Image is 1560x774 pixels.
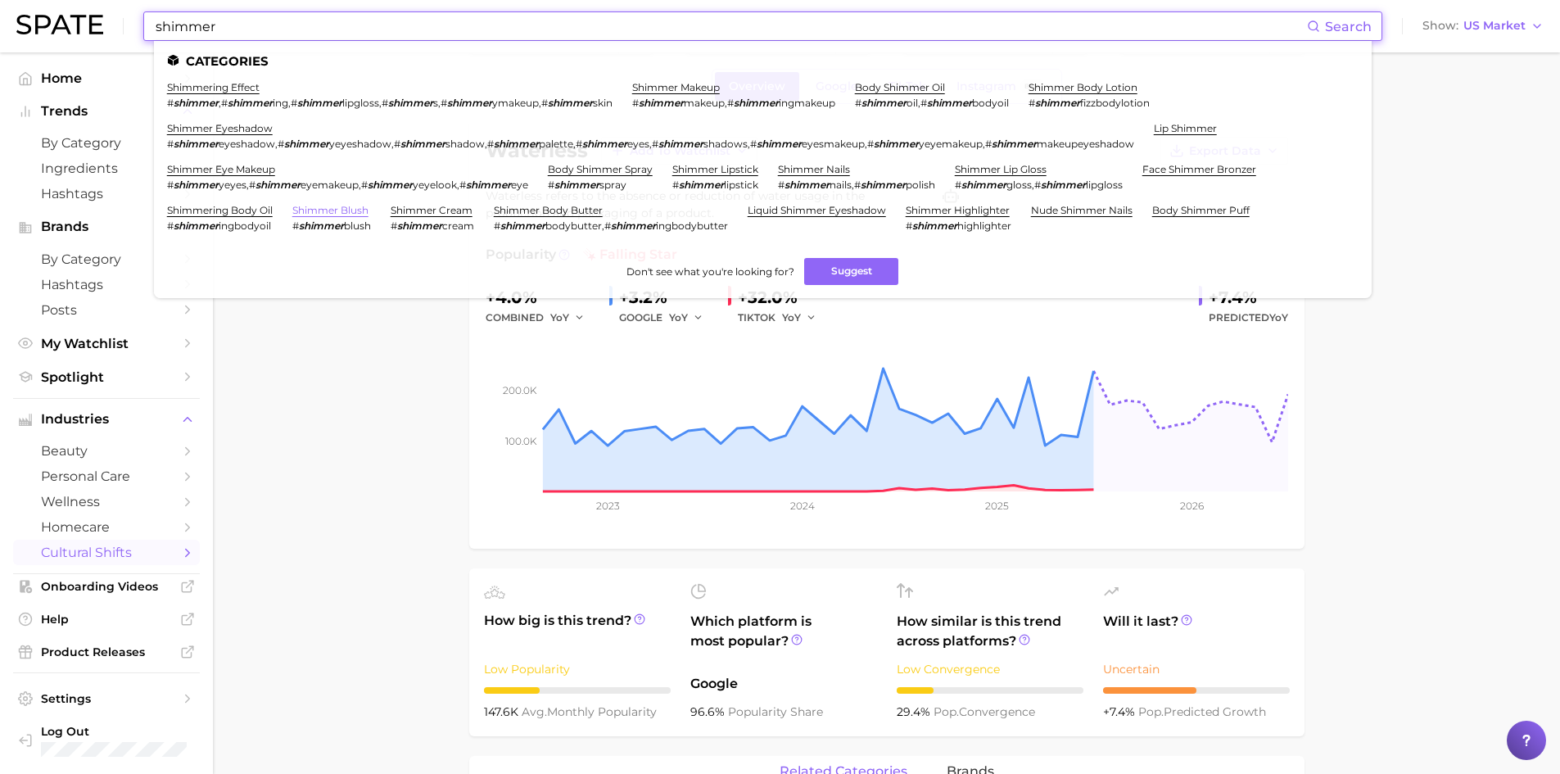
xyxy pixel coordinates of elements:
[855,97,861,109] span: #
[397,220,442,232] em: shimmer
[539,138,573,150] span: palette
[494,220,500,232] span: #
[582,138,627,150] em: shimmer
[167,220,174,232] span: #
[779,97,835,109] span: ingmakeup
[1037,138,1134,150] span: makeupeyeshadow
[861,97,907,109] em: shimmer
[919,138,983,150] span: yeyemakeup
[955,179,1123,191] div: ,
[684,97,725,109] span: makeup
[854,179,861,191] span: #
[522,704,657,719] span: monthly popularity
[548,97,593,109] em: shimmer
[13,438,200,464] a: beauty
[174,97,219,109] em: shimmer
[802,138,865,150] span: eyesmakeup
[734,97,779,109] em: shimmer
[221,97,228,109] span: #
[255,179,301,191] em: shimmer
[632,97,835,109] div: ,
[703,138,748,150] span: shadows
[228,97,273,109] em: shimmer
[782,310,801,324] span: YoY
[13,489,200,514] a: wellness
[1006,179,1032,191] span: gloss
[41,645,172,659] span: Product Releases
[391,220,397,232] span: #
[897,612,1083,651] span: How similar is this trend across platforms?
[41,70,172,86] span: Home
[778,179,785,191] span: #
[1080,97,1150,109] span: fizzbodylotion
[297,97,342,109] em: shimmer
[292,204,369,216] a: shimmer blush
[861,179,906,191] em: shimmer
[494,138,539,150] em: shimmer
[447,97,492,109] em: shimmer
[484,659,671,679] div: Low Popularity
[593,97,613,109] span: skin
[41,691,172,706] span: Settings
[41,251,172,267] span: by Category
[619,308,715,328] div: GOOGLE
[41,104,172,119] span: Trends
[219,138,275,150] span: eyeshadow
[284,138,329,150] em: shimmer
[778,179,935,191] div: ,
[669,308,704,328] button: YoY
[466,179,511,191] em: shimmer
[511,179,528,191] span: eye
[167,179,174,191] span: #
[16,15,103,34] img: SPATE
[167,138,174,150] span: #
[906,204,1010,216] a: shimmer highlighter
[167,97,613,109] div: , , , , ,
[855,97,1009,109] div: ,
[897,687,1083,694] div: 2 / 10
[13,607,200,631] a: Help
[972,97,1009,109] span: bodyoil
[1179,500,1203,512] tspan: 2026
[541,97,548,109] span: #
[41,724,187,739] span: Log Out
[595,500,619,512] tspan: 2023
[344,220,371,232] span: blush
[167,138,1134,150] div: , , , , , , , ,
[1138,704,1266,719] span: predicted growth
[292,220,299,232] span: #
[855,81,945,93] a: body shimmer oil
[1142,163,1256,175] a: face shimmer bronzer
[1029,81,1137,93] a: shimmer body lotion
[494,204,603,216] a: shimmer body butter
[1029,97,1035,109] span: #
[484,687,671,694] div: 3 / 10
[652,138,658,150] span: #
[992,138,1037,150] em: shimmer
[782,308,817,328] button: YoY
[1041,179,1086,191] em: shimmer
[273,97,288,109] span: ing
[550,308,586,328] button: YoY
[167,204,273,216] a: shimmering body oil
[874,138,919,150] em: shimmer
[804,258,898,285] button: Suggest
[690,674,877,694] span: Google
[41,369,172,385] span: Spotlight
[342,97,379,109] span: lipgloss
[1138,704,1164,719] abbr: popularity index
[299,220,344,232] em: shimmer
[13,331,200,356] a: My Watchlist
[400,138,445,150] em: shimmer
[1209,308,1288,328] span: Predicted
[13,66,200,91] a: Home
[13,215,200,239] button: Brands
[484,611,671,651] span: How big is this trend?
[13,156,200,181] a: Ingredients
[1103,659,1290,679] div: Uncertain
[727,97,734,109] span: #
[934,704,959,719] abbr: popularity index
[867,138,874,150] span: #
[329,138,391,150] span: yeyeshadow
[13,686,200,711] a: Settings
